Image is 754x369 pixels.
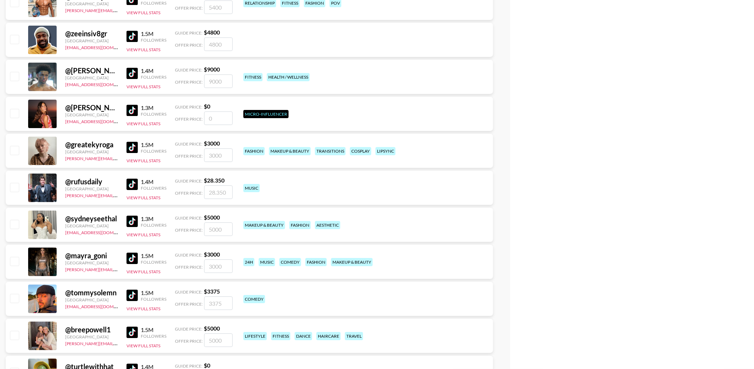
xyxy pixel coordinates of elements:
a: [PERSON_NAME][EMAIL_ADDRESS][DOMAIN_NAME] [65,339,171,346]
strong: $ 0 [204,103,210,110]
div: [GEOGRAPHIC_DATA] [65,334,118,339]
div: 1.5M [141,252,166,259]
a: [PERSON_NAME][EMAIL_ADDRESS][DOMAIN_NAME] [65,191,171,198]
img: TikTok [126,105,138,116]
div: Followers [141,74,166,80]
strong: $ 3000 [204,251,220,258]
div: 1.4M [141,67,166,74]
input: 5000 [204,333,233,347]
div: Followers [141,333,166,339]
div: 1.5M [141,326,166,333]
strong: $ 3375 [204,288,220,295]
div: fashion [243,147,265,155]
span: Guide Price: [175,67,202,73]
div: fashion [305,258,327,266]
img: TikTok [126,31,138,42]
div: 1.5M [141,141,166,148]
div: fitness [243,73,263,81]
div: lipsync [376,147,396,155]
input: 4800 [204,37,233,51]
span: Offer Price: [175,190,203,196]
span: Guide Price: [175,141,202,147]
a: [PERSON_NAME][EMAIL_ADDRESS][DOMAIN_NAME] [65,265,171,272]
input: 3000 [204,259,233,273]
span: Offer Price: [175,116,203,122]
span: Guide Price: [175,104,202,110]
span: Offer Price: [175,338,203,344]
a: [PERSON_NAME][EMAIL_ADDRESS][DOMAIN_NAME] [65,154,171,161]
strong: $ 28.350 [204,177,224,184]
button: View Full Stats [126,343,160,348]
div: [GEOGRAPHIC_DATA] [65,223,118,228]
a: [EMAIL_ADDRESS][DOMAIN_NAME] [65,43,137,50]
button: View Full Stats [126,269,160,274]
div: 24h [243,258,254,266]
span: Guide Price: [175,252,202,258]
div: dance [295,332,312,340]
div: makeup & beauty [331,258,373,266]
span: Guide Price: [175,326,202,332]
div: Followers [141,37,166,43]
div: [GEOGRAPHIC_DATA] [65,186,118,191]
span: Offer Price: [175,5,203,11]
button: View Full Stats [126,195,160,200]
a: [EMAIL_ADDRESS][DOMAIN_NAME] [65,117,137,124]
span: Offer Price: [175,153,203,159]
img: TikTok [126,142,138,153]
span: Guide Price: [175,30,202,36]
div: @ zeeinsiv8gr [65,29,118,38]
a: [EMAIL_ADDRESS][DOMAIN_NAME] [65,228,137,235]
div: @ rufusdaily [65,177,118,186]
span: Guide Price: [175,178,202,184]
div: music [243,184,260,192]
div: music [259,258,275,266]
div: comedy [243,295,265,303]
span: Offer Price: [175,79,203,85]
div: [GEOGRAPHIC_DATA] [65,75,118,80]
div: 1.5M [141,289,166,296]
a: [EMAIL_ADDRESS][DOMAIN_NAME] [65,80,137,87]
a: [EMAIL_ADDRESS][DOMAIN_NAME] [65,302,137,309]
div: makeup & beauty [269,147,311,155]
span: Offer Price: [175,42,203,48]
div: fitness [271,332,290,340]
input: 3375 [204,296,233,310]
div: [GEOGRAPHIC_DATA] [65,297,118,302]
img: TikTok [126,68,138,79]
div: fashion [289,221,311,229]
div: @ tommysolemn [65,288,118,297]
div: 1.3M [141,215,166,222]
img: TikTok [126,216,138,227]
div: @ [PERSON_NAME].[PERSON_NAME] [65,103,118,112]
div: makeup & beauty [243,221,285,229]
button: View Full Stats [126,158,160,163]
span: Guide Price: [175,363,202,369]
div: 1.4M [141,178,166,185]
button: View Full Stats [126,84,160,89]
div: Followers [141,0,166,6]
div: Followers [141,222,166,228]
div: haircare [316,332,341,340]
div: Followers [141,111,166,117]
strong: $ 3000 [204,140,220,147]
div: Followers [141,259,166,265]
input: 5400 [204,0,233,14]
button: View Full Stats [126,47,160,52]
div: [GEOGRAPHIC_DATA] [65,1,118,6]
div: 1.5M [141,30,166,37]
strong: $ 9000 [204,66,220,73]
div: [GEOGRAPHIC_DATA] [65,112,118,117]
div: [GEOGRAPHIC_DATA] [65,38,118,43]
div: Followers [141,296,166,302]
div: [GEOGRAPHIC_DATA] [65,149,118,154]
div: health / wellness [267,73,310,81]
div: @ [PERSON_NAME] [65,66,118,75]
img: TikTok [126,290,138,301]
span: Offer Price: [175,264,203,270]
div: @ breepowell1 [65,325,118,334]
div: Followers [141,148,166,154]
input: 9000 [204,74,233,88]
div: Followers [141,185,166,191]
strong: $ 5000 [204,325,220,332]
strong: $ 0 [204,362,210,369]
